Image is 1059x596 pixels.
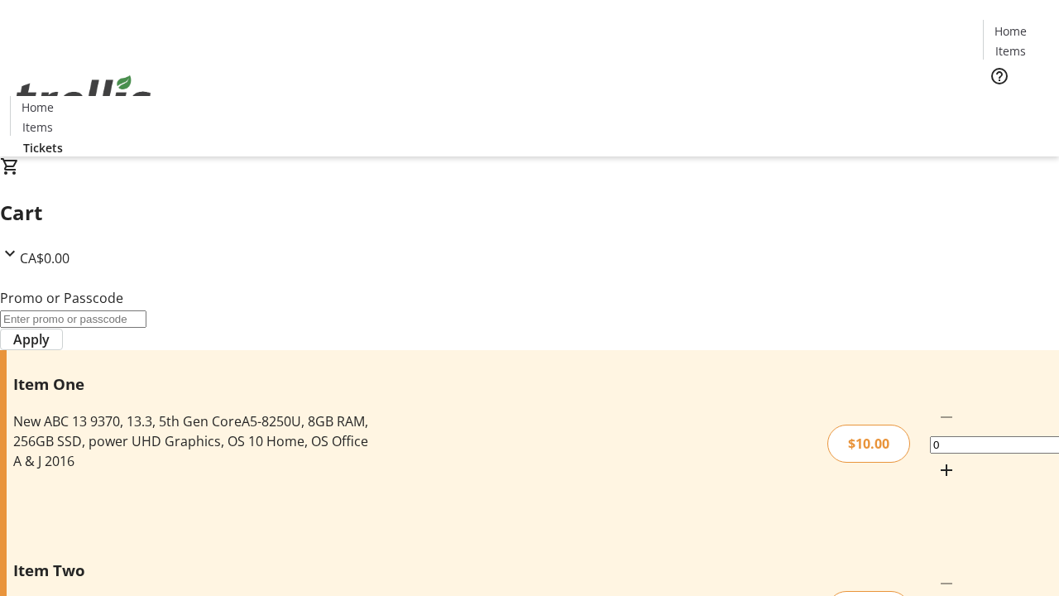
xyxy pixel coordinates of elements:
span: Items [22,118,53,136]
button: Increment by one [930,454,963,487]
span: Items [995,42,1026,60]
a: Items [11,118,64,136]
h3: Item Two [13,559,375,582]
a: Home [11,99,64,116]
a: Home [984,22,1037,40]
span: Home [994,22,1027,40]
span: Tickets [23,139,63,156]
span: Apply [13,329,50,349]
span: Tickets [996,96,1036,113]
img: Orient E2E Organization snFSWMUpU5's Logo [10,57,157,140]
div: New ABC 13 9370, 13.3, 5th Gen CoreA5-8250U, 8GB RAM, 256GB SSD, power UHD Graphics, OS 10 Home, ... [13,411,375,471]
a: Tickets [983,96,1049,113]
span: Home [22,99,54,116]
div: $10.00 [827,425,910,463]
span: CA$0.00 [20,249,69,267]
button: Help [983,60,1016,93]
a: Tickets [10,139,76,156]
h3: Item One [13,372,375,396]
a: Items [984,42,1037,60]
